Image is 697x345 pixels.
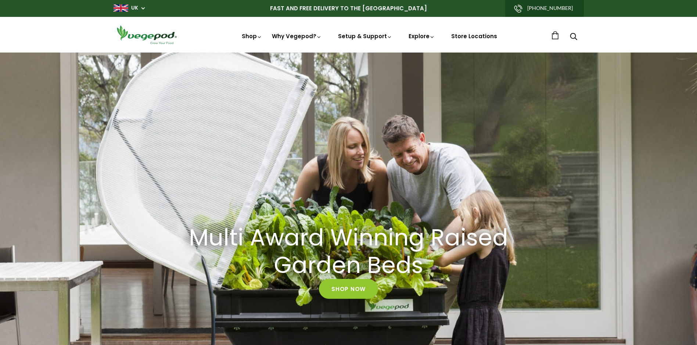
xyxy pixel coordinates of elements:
a: Explore [409,32,435,40]
img: Vegepod [114,24,180,45]
h2: Multi Award Winning Raised Garden Beds [183,224,514,279]
a: Shop [242,32,262,40]
a: Setup & Support [338,32,392,40]
a: Why Vegepod? [272,32,322,40]
a: UK [131,4,138,12]
a: Store Locations [451,32,497,40]
img: gb_large.png [114,4,128,12]
a: Shop Now [319,279,378,299]
a: Multi Award Winning Raised Garden Beds [174,224,523,279]
a: Search [570,33,577,41]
